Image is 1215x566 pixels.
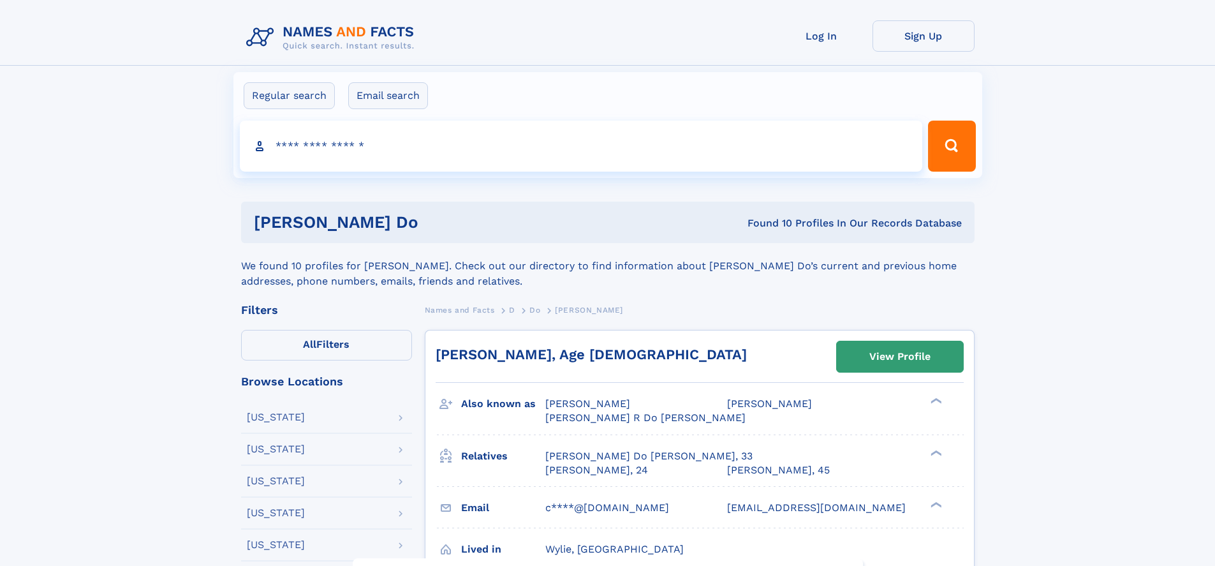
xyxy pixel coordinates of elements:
span: [PERSON_NAME] [545,398,630,410]
div: [US_STATE] [247,540,305,550]
a: Do [529,302,540,318]
span: [PERSON_NAME] [727,398,812,410]
a: [PERSON_NAME], Age [DEMOGRAPHIC_DATA] [436,346,747,362]
h3: Also known as [461,393,545,415]
span: All [303,338,316,350]
label: Email search [348,82,428,109]
span: D [509,306,515,315]
a: [PERSON_NAME] Do [PERSON_NAME], 33 [545,449,753,463]
img: Logo Names and Facts [241,20,425,55]
span: Do [529,306,540,315]
span: [EMAIL_ADDRESS][DOMAIN_NAME] [727,502,906,514]
label: Regular search [244,82,335,109]
div: [US_STATE] [247,476,305,486]
a: View Profile [837,341,963,372]
h3: Email [461,497,545,519]
h1: [PERSON_NAME] do [254,214,583,230]
button: Search Button [928,121,975,172]
div: [US_STATE] [247,412,305,422]
label: Filters [241,330,412,361]
div: View Profile [869,342,931,371]
div: Browse Locations [241,376,412,387]
h3: Lived in [461,539,545,560]
input: search input [240,121,923,172]
span: [PERSON_NAME] [555,306,623,315]
span: [PERSON_NAME] R Do [PERSON_NAME] [545,412,746,424]
div: [US_STATE] [247,444,305,454]
a: [PERSON_NAME], 24 [545,463,648,477]
div: ❯ [927,500,943,509]
div: We found 10 profiles for [PERSON_NAME]. Check out our directory to find information about [PERSON... [241,243,975,289]
a: Sign Up [873,20,975,52]
span: Wylie, [GEOGRAPHIC_DATA] [545,543,684,555]
a: [PERSON_NAME], 45 [727,463,830,477]
a: Names and Facts [425,302,495,318]
div: Found 10 Profiles In Our Records Database [583,216,962,230]
a: D [509,302,515,318]
div: [US_STATE] [247,508,305,518]
a: Log In [770,20,873,52]
div: ❯ [927,449,943,457]
div: Filters [241,304,412,316]
h3: Relatives [461,445,545,467]
div: ❯ [927,397,943,405]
